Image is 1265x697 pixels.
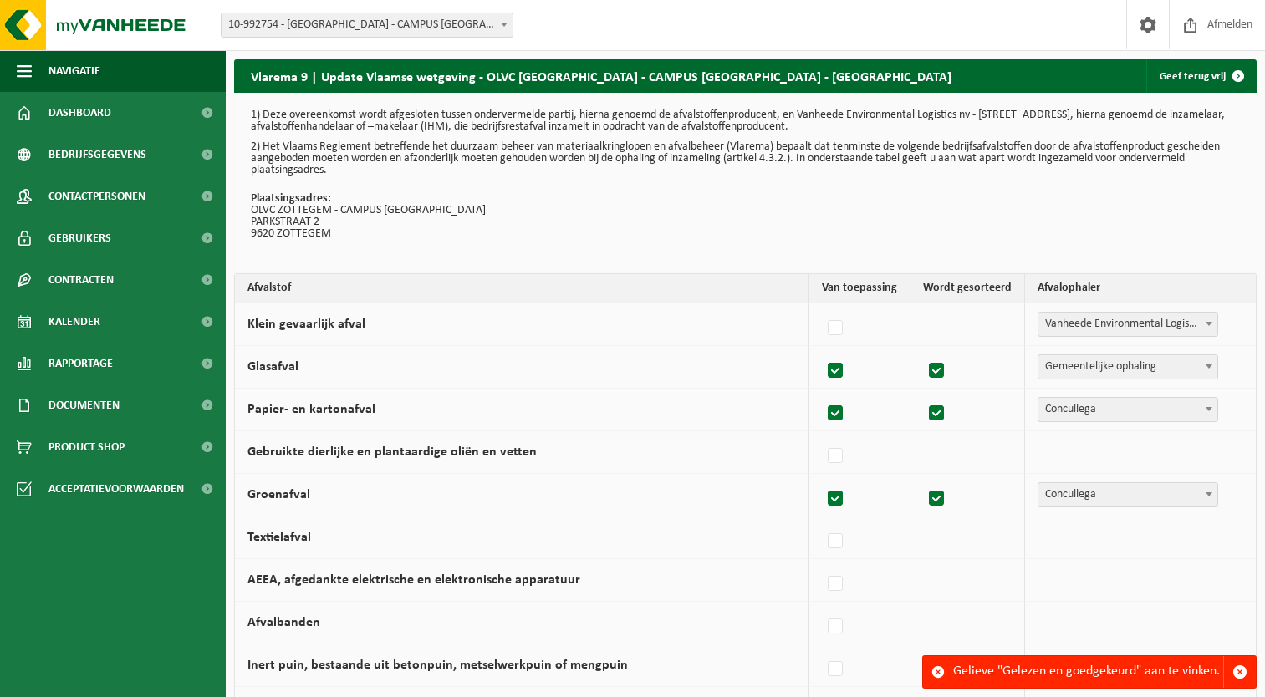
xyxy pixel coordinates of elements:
h2: Vlarema 9 | Update Vlaamse wetgeving - OLVC [GEOGRAPHIC_DATA] - CAMPUS [GEOGRAPHIC_DATA] - [GEOGR... [234,59,968,92]
a: Geef terug vrij [1146,59,1255,93]
span: Product Shop [48,426,125,468]
label: Inert puin, bestaande uit betonpuin, metselwerkpuin of mengpuin [247,659,628,672]
span: 10-992754 - OLVC ZOTTEGEM - CAMPUS GROTENBERGE - ZOTTEGEM [221,13,513,38]
div: Gelieve "Gelezen en goedgekeurd" aan te vinken. [953,656,1223,688]
span: Concullega [1038,483,1217,506]
span: Contracten [48,259,114,301]
p: OLVC ZOTTEGEM - CAMPUS [GEOGRAPHIC_DATA] PARKSTRAAT 2 9620 ZOTTEGEM [251,193,1240,240]
th: Afvalstof [235,274,809,303]
span: Navigatie [48,50,100,92]
span: Vanheede Environmental Logistics [1038,313,1217,336]
span: Concullega [1038,398,1217,421]
label: Klein gevaarlijk afval [247,318,365,331]
span: Bedrijfsgegevens [48,134,146,176]
label: Textielafval [247,531,311,544]
span: Kalender [48,301,100,343]
span: 10-992754 - OLVC ZOTTEGEM - CAMPUS GROTENBERGE - ZOTTEGEM [222,13,513,37]
p: 1) Deze overeenkomst wordt afgesloten tussen ondervermelde partij, hierna genoemd de afvalstoffen... [251,109,1240,133]
span: Acceptatievoorwaarden [48,468,184,510]
span: Dashboard [48,92,111,134]
span: Gemeentelijke ophaling [1038,354,1218,379]
strong: Plaatsingsadres: [251,192,331,205]
span: Rapportage [48,343,113,384]
th: Wordt gesorteerd [910,274,1025,303]
label: Groenafval [247,488,310,501]
th: Afvalophaler [1025,274,1256,303]
span: Gebruikers [48,217,111,259]
span: Documenten [48,384,120,426]
span: Concullega [1038,397,1218,422]
span: Concullega [1038,482,1218,507]
span: Gemeentelijke ophaling [1038,355,1217,379]
label: Afvalbanden [247,616,320,629]
label: Papier- en kartonafval [247,403,375,416]
label: Gebruikte dierlijke en plantaardige oliën en vetten [247,445,537,459]
span: Vanheede Environmental Logistics [1038,312,1218,337]
th: Van toepassing [809,274,910,303]
label: Glasafval [247,360,298,374]
label: AEEA, afgedankte elektrische en elektronische apparatuur [247,573,580,587]
span: Contactpersonen [48,176,145,217]
p: 2) Het Vlaams Reglement betreffende het duurzaam beheer van materiaalkringlopen en afvalbeheer (V... [251,141,1240,176]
